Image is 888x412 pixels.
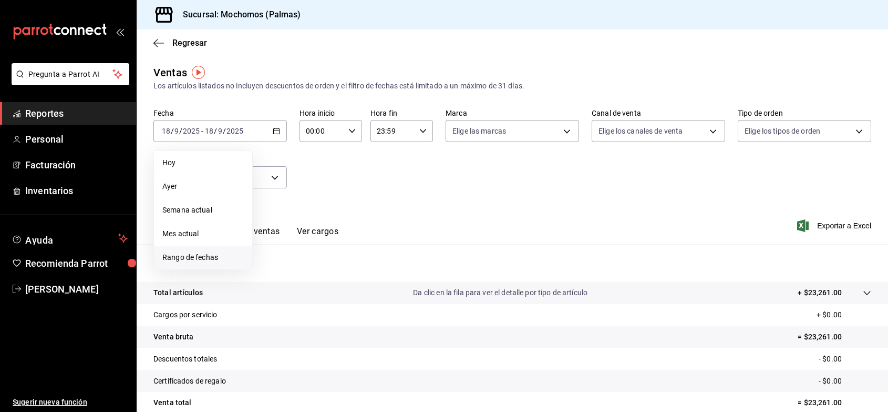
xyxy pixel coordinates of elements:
[174,8,301,21] h3: Sucursal: Mochomos (Palmas)
[162,181,244,192] span: Ayer
[161,127,171,135] input: --
[13,397,128,408] span: Sugerir nueva función
[201,127,203,135] span: -
[25,158,128,172] span: Facturación
[446,109,579,117] label: Marca
[182,127,200,135] input: ----
[25,282,128,296] span: [PERSON_NAME]
[799,219,871,232] button: Exportar a Excel
[162,157,244,168] span: Hoy
[223,127,226,135] span: /
[798,397,871,408] p: = $23,261.00
[174,127,179,135] input: --
[179,127,182,135] span: /
[239,226,280,244] button: Ver ventas
[25,256,128,270] span: Recomienda Parrot
[153,257,871,269] p: Resumen
[819,354,871,365] p: - $0.00
[7,76,129,87] a: Pregunta a Parrot AI
[172,38,207,48] span: Regresar
[592,109,725,117] label: Canal de venta
[25,184,128,198] span: Inventarios
[25,106,128,120] span: Reportes
[162,205,244,216] span: Semana actual
[413,287,587,298] p: Da clic en la fila para ver el detalle por tipo de artículo
[153,354,217,365] p: Descuentos totales
[153,397,191,408] p: Venta total
[153,109,287,117] label: Fecha
[745,126,820,136] span: Elige los tipos de orden
[218,127,223,135] input: --
[452,126,506,136] span: Elige las marcas
[25,232,114,245] span: Ayuda
[153,376,226,387] p: Certificados de regalo
[798,331,871,343] p: = $23,261.00
[214,127,217,135] span: /
[370,109,433,117] label: Hora fin
[28,69,113,80] span: Pregunta a Parrot AI
[12,63,129,85] button: Pregunta a Parrot AI
[153,81,871,92] div: Los artículos listados no incluyen descuentos de orden y el filtro de fechas está limitado a un m...
[738,109,871,117] label: Tipo de orden
[170,226,338,244] div: navigation tabs
[817,309,871,320] p: + $0.00
[171,127,174,135] span: /
[226,127,244,135] input: ----
[798,287,842,298] p: + $23,261.00
[297,226,339,244] button: Ver cargos
[162,252,244,263] span: Rango de fechas
[819,376,871,387] p: - $0.00
[153,287,203,298] p: Total artículos
[153,331,193,343] p: Venta bruta
[153,309,218,320] p: Cargos por servicio
[300,109,362,117] label: Hora inicio
[162,228,244,239] span: Mes actual
[153,38,207,48] button: Regresar
[25,132,128,146] span: Personal
[153,65,187,81] div: Ventas
[204,127,214,135] input: --
[192,66,205,79] img: Tooltip marker
[116,27,124,36] button: open_drawer_menu
[598,126,683,136] span: Elige los canales de venta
